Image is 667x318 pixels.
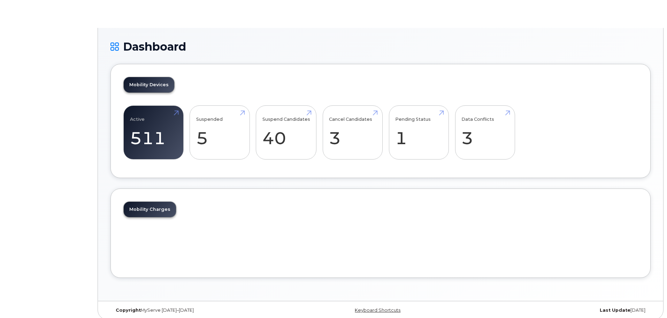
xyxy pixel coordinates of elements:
[196,110,243,156] a: Suspended 5
[130,110,177,156] a: Active 511
[116,308,141,313] strong: Copyright
[124,202,176,217] a: Mobility Charges
[395,110,442,156] a: Pending Status 1
[461,110,508,156] a: Data Conflicts 3
[329,110,376,156] a: Cancel Candidates 3
[110,308,291,313] div: MyServe [DATE]–[DATE]
[355,308,400,313] a: Keyboard Shortcuts
[262,110,310,156] a: Suspend Candidates 40
[600,308,630,313] strong: Last Update
[124,77,174,93] a: Mobility Devices
[470,308,651,313] div: [DATE]
[110,40,651,53] h1: Dashboard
